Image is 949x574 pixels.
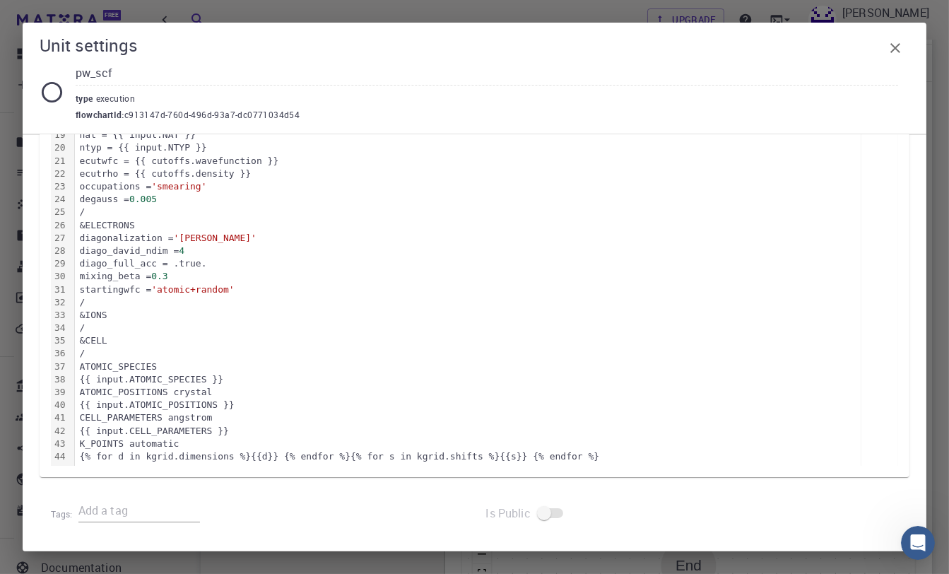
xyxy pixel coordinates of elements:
[51,232,68,245] div: 27
[192,23,220,51] img: Profile image for Timur
[56,476,86,486] span: ホーム
[75,232,861,245] div: diagonalization =
[96,93,141,104] span: execution
[51,322,68,334] div: 34
[75,334,861,347] div: &CELL
[51,399,68,411] div: 40
[51,193,68,206] div: 24
[29,178,236,193] div: 会話を始める
[51,347,68,360] div: 36
[29,239,254,267] button: Start a tour
[51,309,68,322] div: 33
[51,386,68,399] div: 39
[179,245,184,256] span: 4
[51,425,68,438] div: 42
[75,425,861,438] div: {{ input.CELL_PARAMETERS }}
[124,108,300,122] span: c913147d-760d-496d-93a7-dc0771034d54
[151,271,167,281] span: 0.3
[51,245,68,257] div: 28
[151,284,234,295] span: 'atomic+random'
[75,361,861,373] div: ATOMIC_SPECIES
[28,124,254,148] p: お困りですか？
[151,181,206,192] span: 'smearing'
[141,441,283,498] button: メッセージ
[29,193,236,208] div: 明日から対応を開始します
[40,34,138,57] h5: Unit settings
[76,93,96,104] span: type
[51,180,68,193] div: 23
[51,283,68,296] div: 31
[51,438,68,450] div: 43
[51,411,68,424] div: 41
[28,100,254,124] p: こんにちは 👋
[75,386,861,399] div: ATOMIC_POSITIONS crystal
[51,361,68,373] div: 37
[187,476,237,486] span: メッセージ
[78,500,200,522] input: Add a tag
[51,334,68,347] div: 35
[75,219,861,232] div: &ELECTRONS
[51,168,68,180] div: 22
[129,274,175,286] a: HelpHero
[174,233,257,243] span: '[PERSON_NAME]'
[51,219,68,232] div: 26
[75,257,861,270] div: diago_full_acc = .true.
[75,168,861,180] div: ecutrho = {{ cutoffs.density }}
[75,450,861,463] div: {% for d in kgrid.dimensions %}{{d}} {% endfor %}{% for s in kgrid.shifts %}{{s}} {% endfor %}
[75,373,861,386] div: {{ input.ATOMIC_SPECIES }}
[75,141,861,154] div: ntyp = {{ input.NTYP }}
[75,270,861,283] div: mixing_beta =
[51,501,78,522] h6: Tags:
[243,23,269,48] div: クローズ
[75,129,861,141] div: nat = {{ input.NAT }}
[75,193,861,206] div: degauss =
[75,155,861,168] div: ecutwfc = {{ cutoffs.wavefunction }}
[75,411,861,424] div: CELL_PARAMETERS angstrom
[75,245,861,257] div: diago_david_ndim =
[75,347,861,360] div: /
[51,296,68,309] div: 32
[75,399,861,411] div: {{ input.ATOMIC_POSITIONS }}
[51,257,68,270] div: 29
[129,194,157,204] span: 0.005
[75,206,861,218] div: /
[75,180,861,193] div: occupations =
[51,141,68,154] div: 20
[51,129,68,141] div: 19
[901,526,935,560] iframe: Intercom live chat
[51,450,68,463] div: 44
[75,438,861,450] div: K_POINTS automatic
[14,166,269,220] div: 会話を始める明日から対応を開始します
[51,270,68,283] div: 30
[26,9,70,23] span: サポート
[28,27,119,49] img: logo
[51,206,68,218] div: 25
[75,296,861,309] div: /
[51,155,68,168] div: 21
[75,309,861,322] div: &IONS
[75,283,861,296] div: startingwfc =
[51,373,68,386] div: 38
[29,273,254,288] div: ⚡ by
[75,322,861,334] div: /
[486,505,531,522] span: Is Public
[76,108,124,122] span: flowchartId :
